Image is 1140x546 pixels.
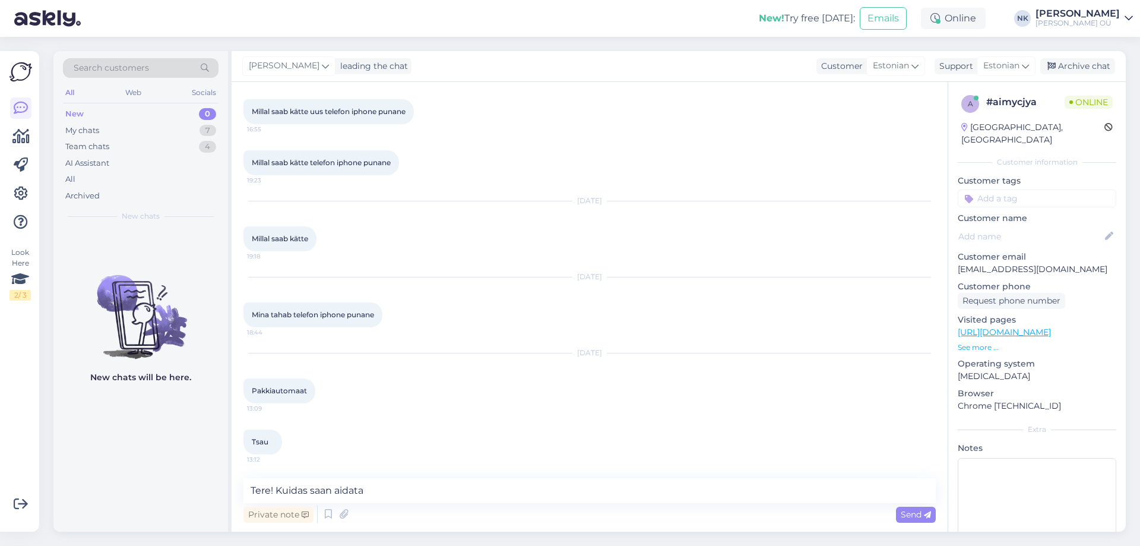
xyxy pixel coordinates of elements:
[759,12,784,24] b: New!
[252,437,268,446] span: Tsau
[243,348,936,358] div: [DATE]
[1014,10,1031,27] div: NK
[958,370,1116,383] p: [MEDICAL_DATA]
[958,358,1116,370] p: Operating system
[921,8,986,29] div: Online
[252,386,307,395] span: Pakkiautomaat
[63,85,77,100] div: All
[961,121,1104,146] div: [GEOGRAPHIC_DATA], [GEOGRAPHIC_DATA]
[53,254,228,361] img: No chats
[65,173,75,185] div: All
[935,60,973,72] div: Support
[860,7,907,30] button: Emails
[9,61,32,83] img: Askly Logo
[958,280,1116,293] p: Customer phone
[958,263,1116,276] p: [EMAIL_ADDRESS][DOMAIN_NAME]
[243,507,313,523] div: Private note
[247,455,292,464] span: 13:12
[247,125,292,134] span: 16:55
[759,11,855,26] div: Try free [DATE]:
[243,272,936,282] div: [DATE]
[958,230,1103,243] input: Add name
[816,60,863,72] div: Customer
[958,175,1116,187] p: Customer tags
[958,293,1065,309] div: Request phone number
[958,157,1116,168] div: Customer information
[252,107,406,116] span: Millal saab kätte uus telefon iphone punane
[65,108,84,120] div: New
[1035,9,1120,18] div: [PERSON_NAME]
[958,212,1116,225] p: Customer name
[335,60,408,72] div: leading the chat
[252,310,374,319] span: Mina tahab telefon iphone punane
[986,95,1065,109] div: # aimycjya
[189,85,218,100] div: Socials
[958,400,1116,412] p: Chrome [TECHNICAL_ID]
[247,176,292,185] span: 19:23
[199,125,216,137] div: 7
[65,125,99,137] div: My chats
[9,290,31,301] div: 2 / 3
[958,190,1116,207] input: Add a tag
[123,85,144,100] div: Web
[74,62,149,74] span: Search customers
[9,247,31,301] div: Look Here
[958,342,1116,353] p: See more ...
[243,195,936,206] div: [DATE]
[90,371,191,384] p: New chats will be here.
[122,211,160,222] span: New chats
[247,328,292,337] span: 18:44
[247,252,292,261] span: 19:18
[1035,18,1120,28] div: [PERSON_NAME] OÜ
[958,387,1116,400] p: Browser
[1040,58,1115,74] div: Archive chat
[901,509,931,520] span: Send
[958,424,1116,435] div: Extra
[247,404,292,413] span: 13:09
[1035,9,1133,28] a: [PERSON_NAME][PERSON_NAME] OÜ
[968,99,973,108] span: a
[249,59,319,72] span: [PERSON_NAME]
[983,59,1019,72] span: Estonian
[1065,96,1113,109] span: Online
[958,314,1116,326] p: Visited pages
[65,190,100,202] div: Archived
[199,141,216,153] div: 4
[252,158,391,167] span: Millal saab kätte telefon iphone punane
[199,108,216,120] div: 0
[958,327,1051,337] a: [URL][DOMAIN_NAME]
[958,251,1116,263] p: Customer email
[873,59,909,72] span: Estonian
[252,234,308,243] span: Millal saab kätte
[65,141,109,153] div: Team chats
[243,478,936,503] textarea: Tere! Kuidas saan aidata
[958,442,1116,455] p: Notes
[65,157,109,169] div: AI Assistant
